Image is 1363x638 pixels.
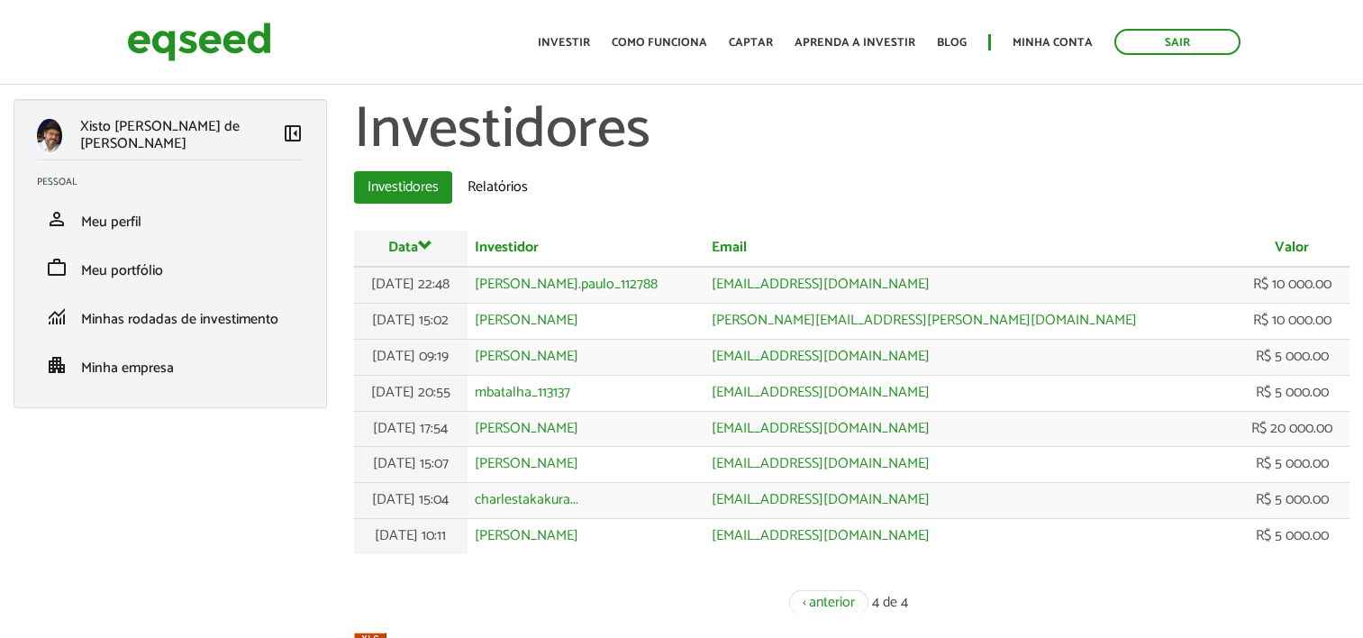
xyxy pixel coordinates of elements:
a: Blog [937,37,967,49]
span: monitoring [46,305,68,327]
td: R$ 5 000.00 [1234,375,1349,411]
a: Data [388,238,432,255]
a: [PERSON_NAME] [475,529,578,543]
p: Xisto [PERSON_NAME] de [PERSON_NAME] [80,118,282,152]
td: [DATE] 15:02 [354,304,467,340]
td: R$ 10 000.00 [1234,304,1349,340]
span: left_panel_close [282,123,304,144]
a: charlestakakura... [475,493,578,507]
td: R$ 10 000.00 [1234,267,1349,303]
img: EqSeed [127,18,271,66]
a: [PERSON_NAME] [475,457,578,471]
span: person [46,208,68,230]
td: R$ 5 000.00 [1234,447,1349,483]
a: Relatórios [454,171,541,204]
a: [EMAIL_ADDRESS][DOMAIN_NAME] [712,529,930,543]
li: Minha empresa [23,341,317,389]
a: monitoringMinhas rodadas de investimento [37,305,304,327]
a: [PERSON_NAME] [475,350,578,364]
a: Investidor [475,241,539,255]
h1: Investidores [354,99,1349,162]
span: Meu perfil [81,210,141,234]
td: [DATE] 09:19 [354,339,467,375]
a: [EMAIL_ADDRESS][DOMAIN_NAME] [712,457,930,471]
td: R$ 5 000.00 [1234,483,1349,519]
a: [EMAIL_ADDRESS][DOMAIN_NAME] [712,386,930,400]
td: [DATE] 15:07 [354,447,467,483]
a: Email [712,241,747,255]
a: Como funciona [612,37,707,49]
a: [EMAIL_ADDRESS][DOMAIN_NAME] [712,278,930,292]
a: Aprenda a investir [795,37,915,49]
td: [DATE] 22:48 [354,267,467,303]
li: Meu portfólio [23,243,317,292]
a: personMeu perfil [37,208,304,230]
a: ‹ anterior [789,590,868,615]
a: [EMAIL_ADDRESS][DOMAIN_NAME] [712,422,930,436]
li: 4 de 4 [872,590,908,615]
span: work [46,257,68,278]
li: Minhas rodadas de investimento [23,292,317,341]
a: Investidores [354,171,452,204]
a: mbatalha_113137 [475,386,570,400]
a: [EMAIL_ADDRESS][DOMAIN_NAME] [712,493,930,507]
td: [DATE] 10:11 [354,519,467,554]
a: [PERSON_NAME].paulo_112788 [475,278,658,292]
a: Minha conta [1013,37,1093,49]
td: [DATE] 17:54 [354,411,467,447]
a: Investir [538,37,590,49]
td: R$ 20 000.00 [1234,411,1349,447]
a: [PERSON_NAME] [475,314,578,328]
a: [PERSON_NAME][EMAIL_ADDRESS][PERSON_NAME][DOMAIN_NAME] [712,314,1137,328]
td: [DATE] 20:55 [354,375,467,411]
li: Meu perfil [23,195,317,243]
span: Minha empresa [81,356,174,380]
span: apartment [46,354,68,376]
span: Meu portfólio [81,259,163,283]
a: Captar [729,37,773,49]
td: [DATE] 15:04 [354,483,467,519]
td: R$ 5 000.00 [1234,339,1349,375]
a: Valor [1275,241,1309,255]
td: R$ 5 000.00 [1234,519,1349,554]
a: apartmentMinha empresa [37,354,304,376]
a: [PERSON_NAME] [475,422,578,436]
a: workMeu portfólio [37,257,304,278]
a: Sair [1114,29,1240,55]
span: Minhas rodadas de investimento [81,307,278,332]
h2: Pessoal [37,177,317,187]
a: [EMAIL_ADDRESS][DOMAIN_NAME] [712,350,930,364]
a: Colapsar menu [282,123,304,148]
